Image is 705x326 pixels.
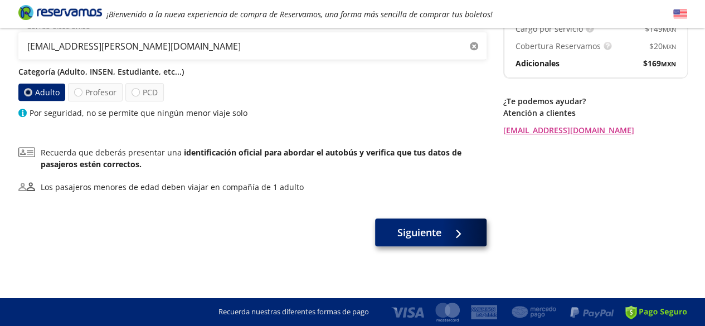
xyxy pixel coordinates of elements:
[663,42,676,51] small: MXN
[397,225,441,240] span: Siguiente
[30,107,247,119] p: Por seguridad, no se permite que ningún menor viaje solo
[643,57,676,69] span: $ 169
[645,23,676,35] span: $ 149
[663,25,676,33] small: MXN
[18,66,487,77] p: Categoría (Adulto, INSEN, Estudiante, etc...)
[68,83,123,101] label: Profesor
[649,40,676,52] span: $ 20
[503,95,687,107] p: ¿Te podemos ayudar?
[41,147,461,169] b: identificación oficial para abordar el autobús y verifica que tus datos de pasajeros estén correc...
[661,60,676,68] small: MXN
[516,40,601,52] p: Cobertura Reservamos
[41,147,487,170] p: Recuerda que deberás presentar una
[125,83,164,101] label: PCD
[503,107,687,119] p: Atención a clientes
[375,218,487,246] button: Siguiente
[516,23,583,35] p: Cargo por servicio
[503,124,687,136] a: [EMAIL_ADDRESS][DOMAIN_NAME]
[106,9,493,20] em: ¡Bienvenido a la nueva experiencia de compra de Reservamos, una forma más sencilla de comprar tus...
[18,32,487,60] input: Correo electrónico
[673,7,687,21] button: English
[516,57,560,69] p: Adicionales
[18,4,102,21] i: Brand Logo
[218,306,369,318] p: Recuerda nuestras diferentes formas de pago
[18,4,102,24] a: Brand Logo
[18,84,65,101] label: Adulto
[41,181,304,193] div: Los pasajeros menores de edad deben viajar en compañía de 1 adulto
